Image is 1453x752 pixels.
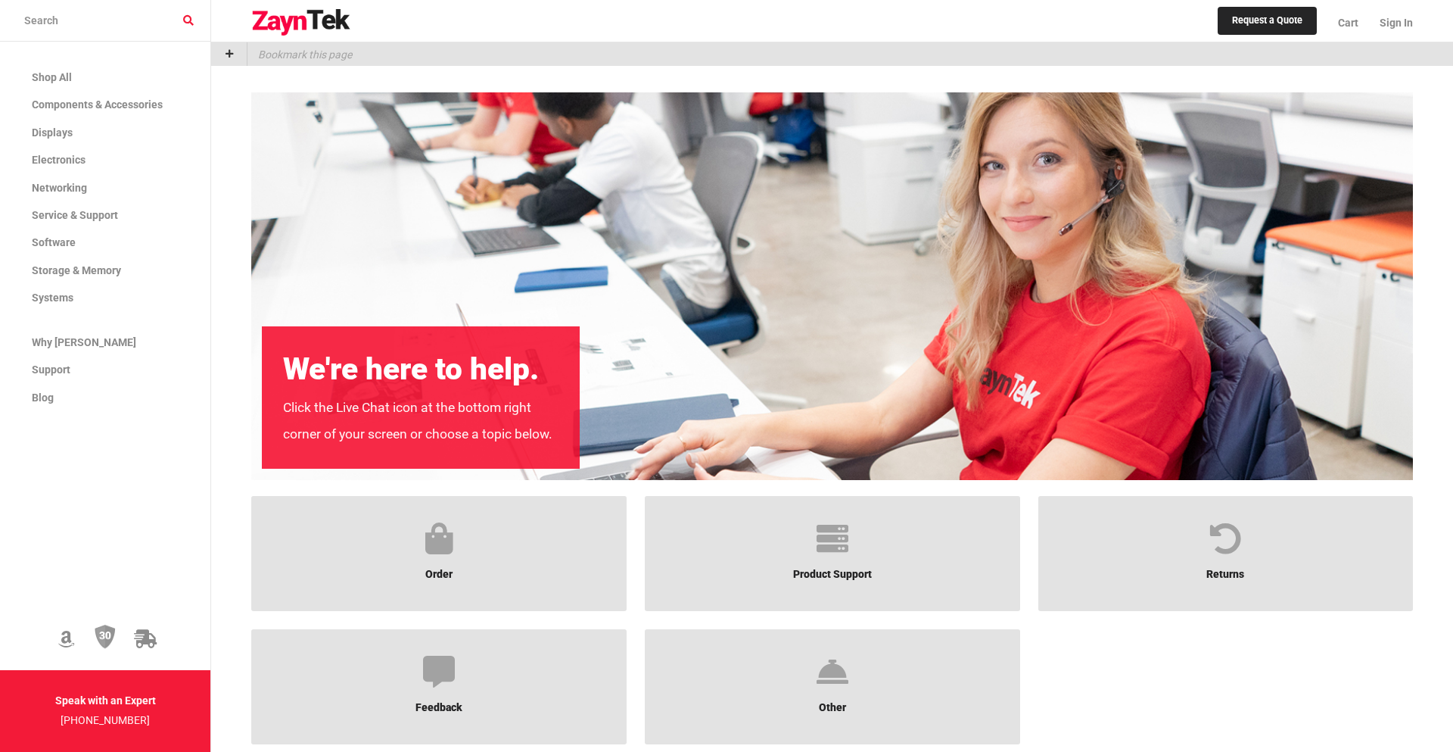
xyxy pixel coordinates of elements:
[251,9,351,36] img: logo
[247,42,352,66] p: Bookmark this page
[32,126,73,139] span: Displays
[251,92,1413,480] img: images%2Fcms-images%2F777.jpg.png
[32,392,54,404] span: Blog
[32,209,118,221] span: Service & Support
[55,694,156,707] strong: Speak with an Expert
[1050,556,1400,582] h4: Returns
[95,624,116,650] img: 30 Day Return Policy
[1369,4,1413,42] a: Sign In
[1338,17,1358,29] span: Cart
[1218,7,1317,36] a: Request a Quote
[61,714,150,726] a: [PHONE_NUMBER]
[283,352,558,387] h2: We're here to help.
[1327,4,1369,42] a: Cart
[32,71,72,83] span: Shop All
[32,364,70,376] span: Support
[32,182,87,194] span: Networking
[32,236,76,248] span: Software
[32,292,73,304] span: Systems
[658,556,1007,582] h4: Product Support
[32,336,136,348] span: Why [PERSON_NAME]
[32,98,163,111] span: Components & Accessories
[264,689,614,716] h4: Feedback
[283,395,558,448] p: Click the Live Chat icon at the bottom right corner of your screen or choose a topic below.
[32,264,121,276] span: Storage & Memory
[658,689,1007,716] h4: Other
[264,556,614,582] h4: Order
[32,154,86,166] span: Electronics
